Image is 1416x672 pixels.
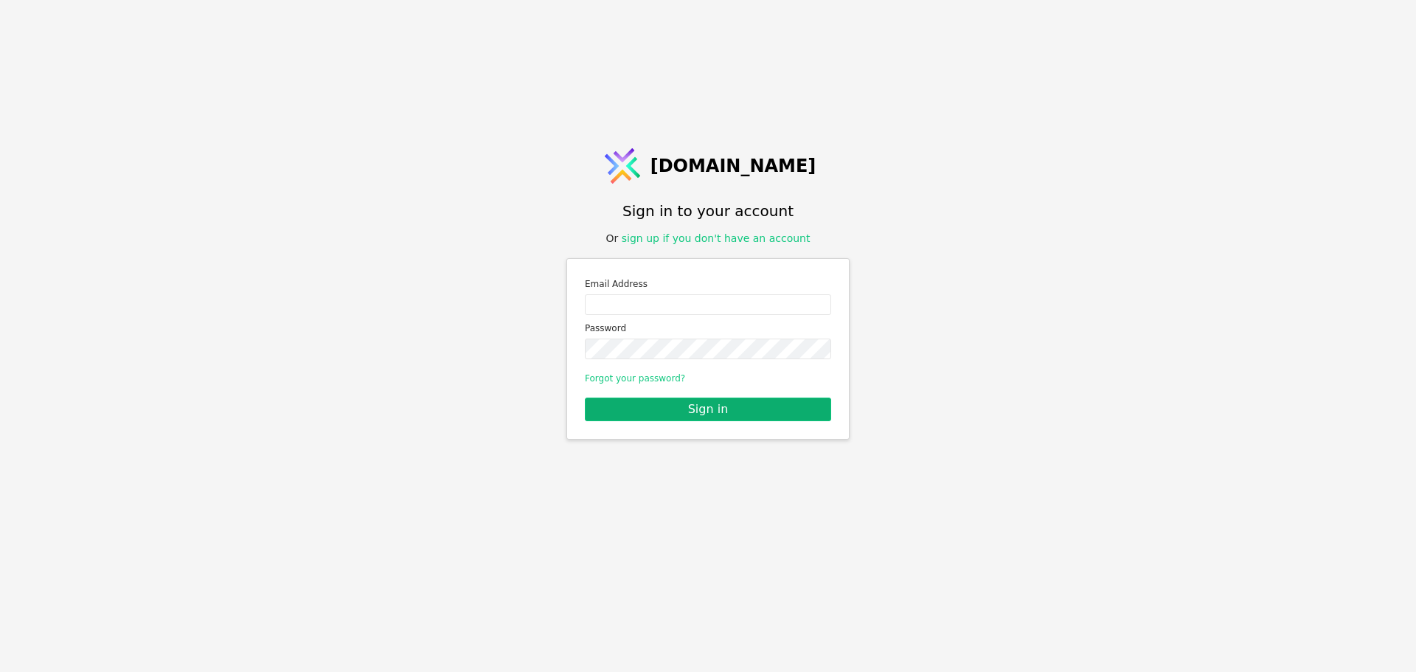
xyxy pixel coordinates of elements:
input: Email address [585,294,831,315]
h1: Sign in to your account [622,200,794,222]
button: Sign in [585,398,831,421]
span: [DOMAIN_NAME] [650,153,816,179]
label: Email Address [585,277,831,291]
input: Password [585,339,831,359]
div: Or [606,231,811,246]
a: Forgot your password? [585,373,685,384]
a: sign up if you don't have an account [622,232,811,244]
label: Password [585,321,831,336]
a: [DOMAIN_NAME] [600,144,816,188]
